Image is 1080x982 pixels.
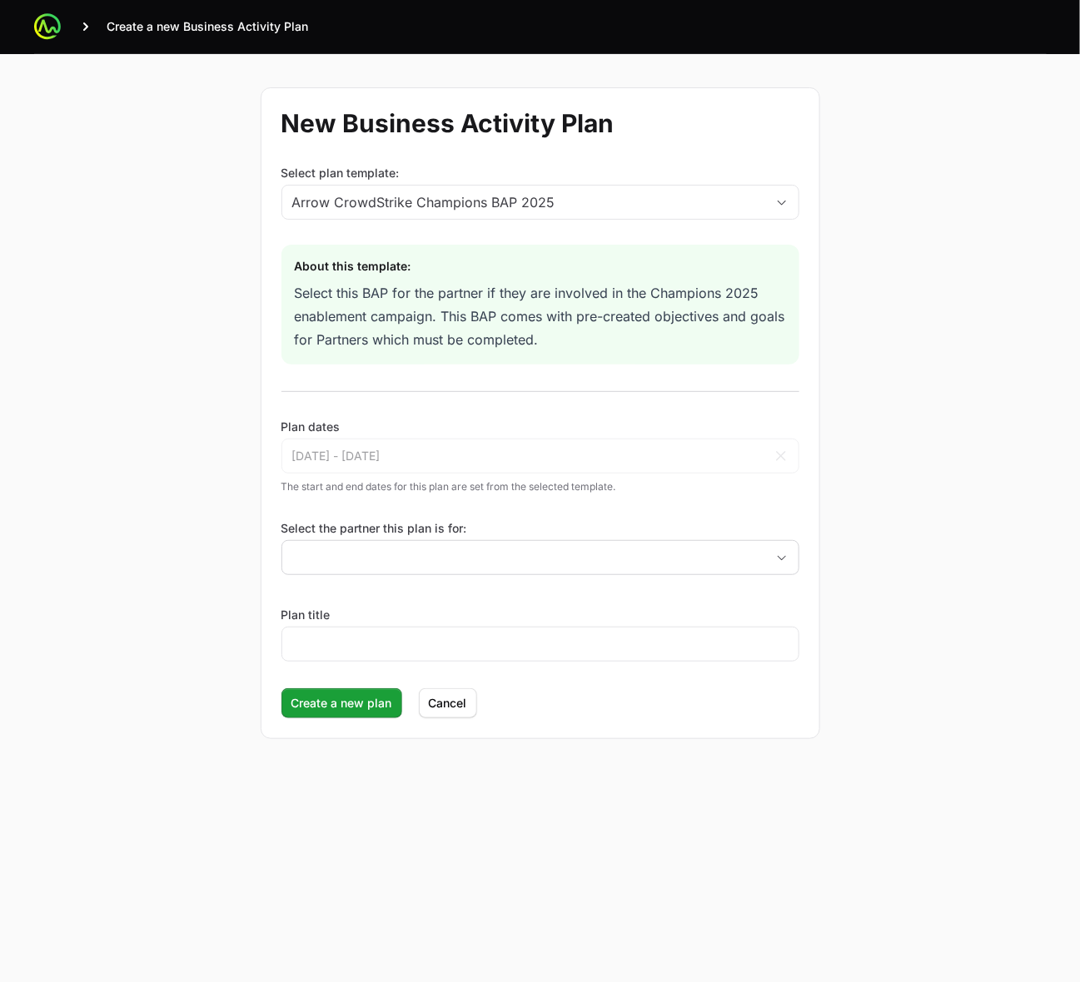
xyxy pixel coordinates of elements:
label: Plan title [281,607,331,623]
label: Select the partner this plan is for: [281,520,799,537]
div: About this template: [295,258,786,275]
label: Select plan template: [281,165,799,181]
button: Create a new plan [281,688,402,718]
div: Arrow CrowdStrike Champions BAP 2025 [292,192,765,212]
span: Cancel [429,693,467,713]
span: Create a new Business Activity Plan [107,18,309,35]
button: Cancel [419,688,477,718]
p: Plan dates [281,419,799,435]
h1: New Business Activity Plan [281,108,799,138]
span: Create a new plan [291,693,392,713]
button: Arrow CrowdStrike Champions BAP 2025 [282,186,799,219]
div: Open [765,541,799,574]
p: The start and end dates for this plan are set from the selected template. [281,480,799,493]
img: ActivitySource [34,13,61,40]
div: Select this BAP for the partner if they are involved in the Champions 2025 enablement campaign. T... [295,281,786,351]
